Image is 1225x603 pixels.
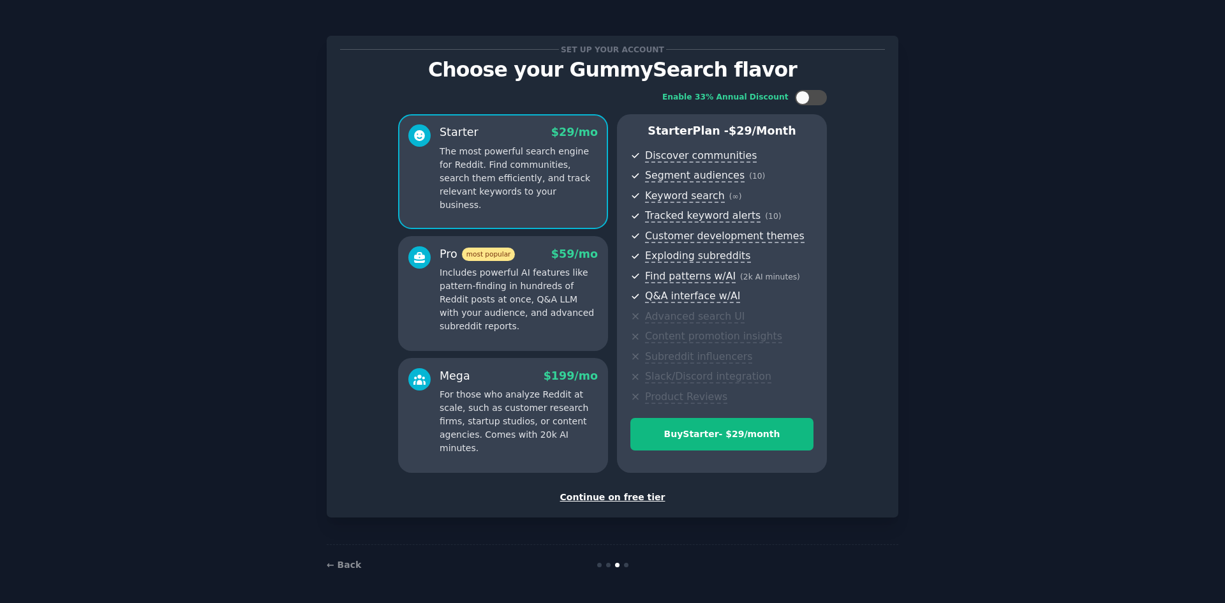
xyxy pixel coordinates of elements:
[645,310,745,324] span: Advanced search UI
[631,428,813,441] div: Buy Starter - $ 29 /month
[440,145,598,212] p: The most powerful search engine for Reddit. Find communities, search them efficiently, and track ...
[440,388,598,455] p: For those who analyze Reddit at scale, such as customer research firms, startup studios, or conte...
[440,368,470,384] div: Mega
[740,272,800,281] span: ( 2k AI minutes )
[559,43,667,56] span: Set up your account
[544,369,598,382] span: $ 199 /mo
[645,290,740,303] span: Q&A interface w/AI
[645,190,725,203] span: Keyword search
[340,491,885,504] div: Continue on free tier
[645,270,736,283] span: Find patterns w/AI
[645,391,727,404] span: Product Reviews
[551,126,598,138] span: $ 29 /mo
[645,249,750,263] span: Exploding subreddits
[645,149,757,163] span: Discover communities
[340,59,885,81] p: Choose your GummySearch flavor
[645,330,782,343] span: Content promotion insights
[645,230,805,243] span: Customer development themes
[729,124,796,137] span: $ 29 /month
[551,248,598,260] span: $ 59 /mo
[645,350,752,364] span: Subreddit influencers
[327,560,361,570] a: ← Back
[645,370,771,383] span: Slack/Discord integration
[645,169,745,182] span: Segment audiences
[630,123,813,139] p: Starter Plan -
[749,172,765,181] span: ( 10 )
[462,248,516,261] span: most popular
[440,124,479,140] div: Starter
[630,418,813,450] button: BuyStarter- $29/month
[440,246,515,262] div: Pro
[729,192,742,201] span: ( ∞ )
[645,209,761,223] span: Tracked keyword alerts
[765,212,781,221] span: ( 10 )
[662,92,789,103] div: Enable 33% Annual Discount
[440,266,598,333] p: Includes powerful AI features like pattern-finding in hundreds of Reddit posts at once, Q&A LLM w...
